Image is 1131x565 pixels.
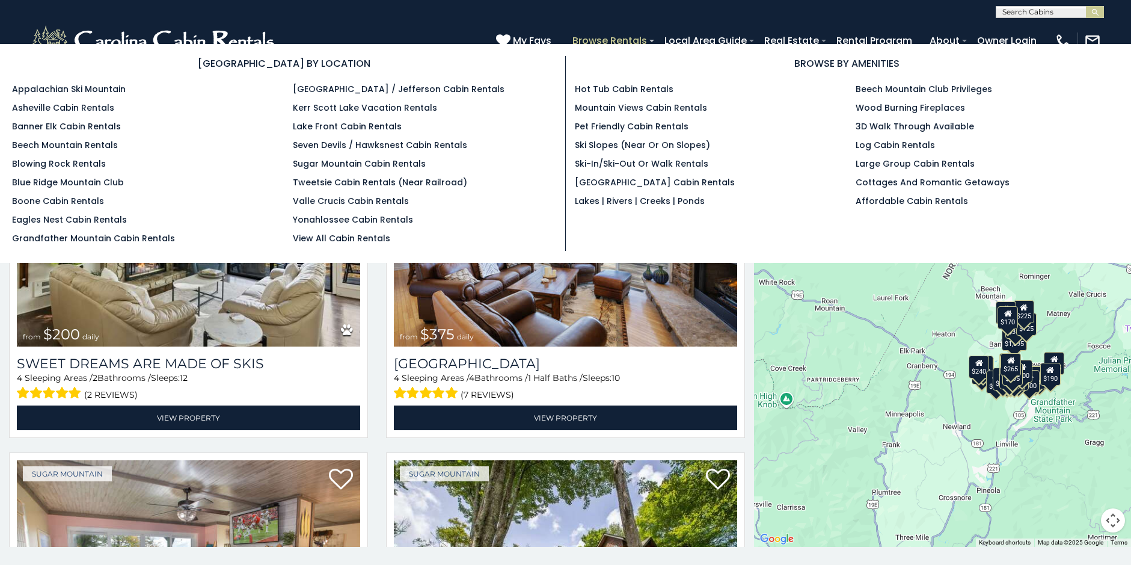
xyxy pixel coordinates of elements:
span: daily [82,332,99,341]
div: $1,095 [1002,328,1028,351]
div: Sleeping Areas / Bathrooms / Sleeps: [394,372,737,403]
a: Banner Elk Cabin Rentals [12,120,121,132]
div: $350 [1005,368,1025,391]
a: Add to favorites [706,468,730,493]
a: Appalachian Ski Mountain [12,83,126,95]
a: View Property [17,406,360,430]
div: $195 [1003,363,1023,386]
div: $375 [993,367,1013,390]
div: $170 [998,306,1019,329]
a: Yonahlossee Cabin Rentals [293,214,413,226]
a: Log Cabin Rentals [856,139,935,151]
a: [GEOGRAPHIC_DATA] Cabin Rentals [575,176,735,188]
a: Valle Crucis Cabin Rentals [293,195,409,207]
a: Open this area in Google Maps (opens a new window) [757,531,797,547]
a: Lakes | Rivers | Creeks | Ponds [575,195,705,207]
div: $240 [996,301,1016,324]
img: White-1-2.png [30,23,280,59]
div: $155 [1044,352,1065,375]
a: Cottages and Romantic Getaways [856,176,1010,188]
span: Map data ©2025 Google [1038,539,1103,546]
a: Ski Slopes (Near or On Slopes) [575,139,710,151]
div: $200 [1013,360,1033,383]
div: $500 [1020,370,1040,393]
div: $240 [969,355,990,378]
a: Sugar Mountain [400,466,489,481]
img: phone-regular-white.png [1055,32,1071,49]
button: Map camera controls [1101,508,1125,533]
a: Owner Login [971,30,1043,51]
a: Hot Tub Cabin Rentals [575,83,673,95]
button: Keyboard shortcuts [979,539,1031,547]
a: Beech Mountain Rentals [12,139,118,151]
div: $650 [986,370,1007,393]
a: Eagles Nest Cabin Rentals [12,214,127,226]
span: My Favs [513,33,551,48]
span: $200 [43,326,80,343]
div: $355 [972,361,992,384]
a: Browse Rentals [566,30,653,51]
span: 4 [394,372,399,383]
a: Kerr Scott Lake Vacation Rentals [293,102,437,114]
a: 3D Walk Through Available [856,120,974,132]
a: Pet Friendly Cabin Rentals [575,120,688,132]
a: Sugar Mountain Cabin Rentals [293,158,426,170]
a: Seven Devils / Hawksnest Cabin Rentals [293,139,467,151]
a: Terms (opens in new tab) [1111,539,1127,546]
span: $375 [420,326,455,343]
a: Lake Front Cabin Rentals [293,120,402,132]
div: $350 [1006,315,1026,338]
img: Google [757,531,797,547]
span: from [23,332,41,341]
span: 10 [611,372,620,383]
img: mail-regular-white.png [1084,32,1101,49]
a: Blowing Rock Rentals [12,158,106,170]
div: $195 [1026,366,1046,389]
span: (7 reviews) [461,387,514,403]
h3: BROWSE BY AMENITIES [575,56,1120,71]
div: $375 [1000,366,1020,389]
a: Local Area Guide [658,30,753,51]
a: View All Cabin Rentals [293,232,390,244]
h3: [GEOGRAPHIC_DATA] BY LOCATION [12,56,556,71]
a: Rental Program [830,30,918,51]
a: About [924,30,966,51]
a: Sweet Dreams Are Made Of Skis [17,356,360,372]
a: Real Estate [758,30,825,51]
span: 2 [93,372,97,383]
a: Sugar Mountain [23,466,112,481]
a: Mountain Views Cabin Rentals [575,102,707,114]
a: Ski-in/Ski-Out or Walk Rentals [575,158,708,170]
a: Boone Cabin Rentals [12,195,104,207]
span: 12 [180,372,188,383]
span: daily [457,332,474,341]
div: $190 [1040,362,1061,385]
a: Affordable Cabin Rentals [856,195,968,207]
span: from [400,332,418,341]
h3: Little Sugar Haven [394,356,737,372]
div: $265 [1001,353,1021,376]
div: $125 [1017,313,1037,336]
a: Large Group Cabin Rentals [856,158,975,170]
a: Asheville Cabin Rentals [12,102,114,114]
span: (2 reviews) [84,387,138,403]
a: Wood Burning Fireplaces [856,102,965,114]
span: 1 Half Baths / [528,372,583,383]
a: My Favs [496,33,554,49]
a: View Property [394,406,737,430]
div: Sleeping Areas / Bathrooms / Sleeps: [17,372,360,403]
a: Beech Mountain Club Privileges [856,83,992,95]
a: [GEOGRAPHIC_DATA] [394,356,737,372]
div: $225 [1014,300,1034,323]
a: Grandfather Mountain Cabin Rentals [12,232,175,244]
span: 4 [469,372,474,383]
a: [GEOGRAPHIC_DATA] / Jefferson Cabin Rentals [293,83,504,95]
span: 4 [17,372,22,383]
a: Blue Ridge Mountain Club [12,176,124,188]
a: Tweetsie Cabin Rentals (Near Railroad) [293,176,467,188]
